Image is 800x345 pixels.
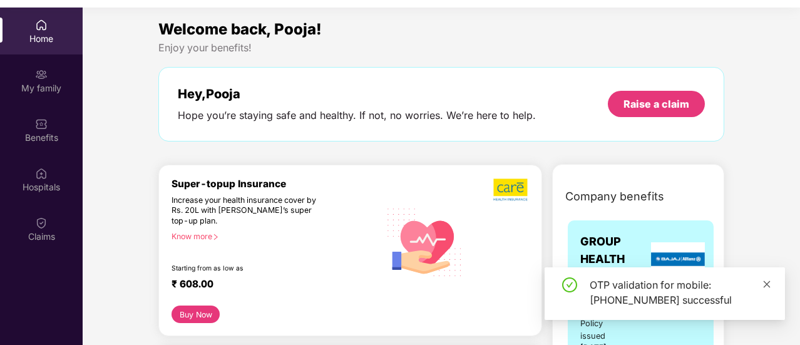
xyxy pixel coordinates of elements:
img: insurerLogo [651,242,705,276]
span: GROUP HEALTH INSURANCE [580,233,648,286]
img: svg+xml;base64,PHN2ZyBpZD0iQ2xhaW0iIHhtbG5zPSJodHRwOi8vd3d3LnczLm9yZy8yMDAwL3N2ZyIgd2lkdGg9IjIwIi... [35,217,48,229]
div: Increase your health insurance cover by Rs. 20L with [PERSON_NAME]’s super top-up plan. [172,195,326,227]
img: svg+xml;base64,PHN2ZyBpZD0iSG9tZSIgeG1sbnM9Imh0dHA6Ly93d3cudzMub3JnLzIwMDAvc3ZnIiB3aWR0aD0iMjAiIG... [35,19,48,31]
img: svg+xml;base64,PHN2ZyBpZD0iQmVuZWZpdHMiIHhtbG5zPSJodHRwOi8vd3d3LnczLm9yZy8yMDAwL3N2ZyIgd2lkdGg9Ij... [35,118,48,130]
span: right [212,234,219,240]
button: Buy Now [172,306,220,323]
div: Hey, Pooja [178,86,536,101]
span: Welcome back, Pooja! [158,20,322,38]
div: Super-topup Insurance [172,178,380,190]
div: Enjoy your benefits! [158,41,724,54]
div: OTP validation for mobile: [PHONE_NUMBER] successful [590,277,770,307]
span: Company benefits [565,188,664,205]
img: svg+xml;base64,PHN2ZyB4bWxucz0iaHR0cDovL3d3dy53My5vcmcvMjAwMC9zdmciIHhtbG5zOnhsaW5rPSJodHRwOi8vd3... [380,196,469,287]
div: Hope you’re staying safe and healthy. If not, no worries. We’re here to help. [178,109,536,122]
img: svg+xml;base64,PHN2ZyBpZD0iSG9zcGl0YWxzIiB4bWxucz0iaHR0cDovL3d3dy53My5vcmcvMjAwMC9zdmciIHdpZHRoPS... [35,167,48,180]
span: check-circle [562,277,577,292]
div: Starting from as low as [172,264,327,273]
div: Raise a claim [623,97,689,111]
span: close [762,280,771,289]
div: Know more [172,232,372,240]
div: ₹ 608.00 [172,278,367,293]
img: svg+xml;base64,PHN2ZyB3aWR0aD0iMjAiIGhlaWdodD0iMjAiIHZpZXdCb3g9IjAgMCAyMCAyMCIgZmlsbD0ibm9uZSIgeG... [35,68,48,81]
img: b5dec4f62d2307b9de63beb79f102df3.png [493,178,529,202]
